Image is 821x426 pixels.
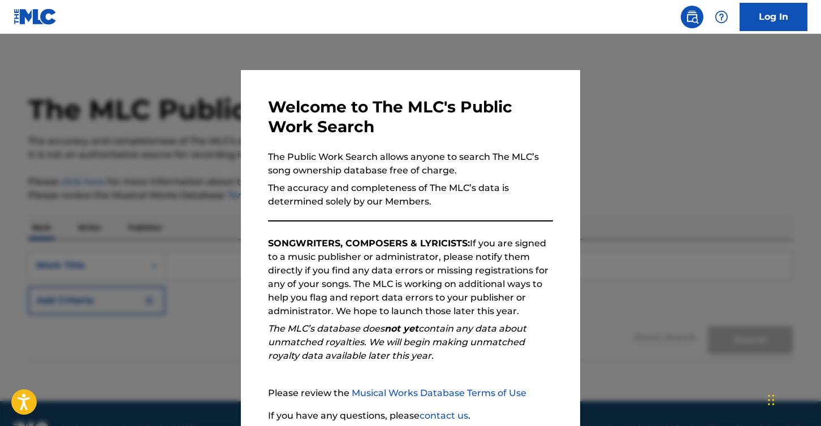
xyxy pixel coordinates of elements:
em: The MLC’s database does contain any data about unmatched royalties. We will begin making unmatche... [268,323,526,361]
p: The accuracy and completeness of The MLC’s data is determined solely by our Members. [268,181,553,208]
p: If you have any questions, please . [268,409,553,423]
div: Help [710,6,733,28]
p: Please review the [268,386,553,400]
img: help [715,10,728,24]
a: Musical Works Database Terms of Use [352,388,526,398]
a: Log In [740,3,807,31]
img: search [685,10,699,24]
div: Drag [768,383,775,417]
a: contact us [420,410,468,421]
iframe: Chat Widget [764,372,821,426]
p: The Public Work Search allows anyone to search The MLC’s song ownership database free of charge. [268,150,553,177]
a: Public Search [681,6,703,28]
h3: Welcome to The MLC's Public Work Search [268,97,553,137]
p: If you are signed to a music publisher or administrator, please notify them directly if you find ... [268,237,553,318]
strong: not yet [384,323,418,334]
img: MLC Logo [14,8,57,25]
strong: SONGWRITERS, COMPOSERS & LYRICISTS: [268,238,470,249]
